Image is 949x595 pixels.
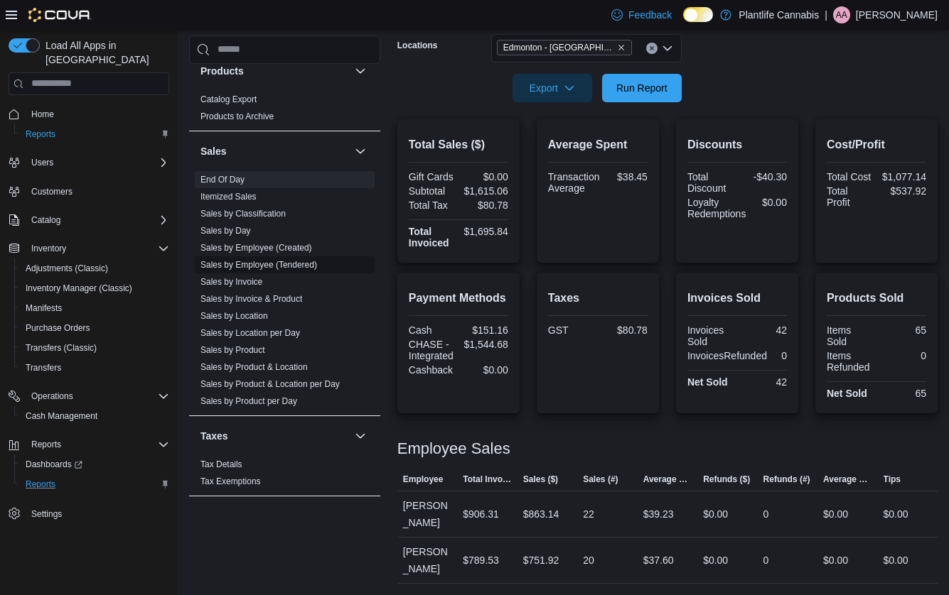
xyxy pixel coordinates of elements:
button: Products [200,64,349,78]
div: Products [189,91,380,131]
span: AA [836,6,847,23]
strong: Net Sold [827,388,867,399]
div: $80.78 [461,200,508,211]
div: [PERSON_NAME] [397,537,457,583]
h2: Products Sold [827,290,926,307]
div: 65 [879,388,926,399]
span: Manifests [26,302,62,314]
div: GST [548,324,595,336]
a: Sales by Invoice & Product [200,294,302,304]
div: 20 [583,552,594,569]
a: Catalog Export [200,94,257,104]
a: End Of Day [200,175,245,185]
span: Sales by Location per Day [200,327,300,339]
span: Refunds (#) [763,474,810,485]
div: Total Cost [827,171,874,182]
a: Sales by Classification [200,209,286,219]
h3: Taxes [200,429,228,443]
span: Settings [31,508,62,520]
span: Tips [884,474,901,485]
div: Sales [189,171,380,415]
span: Average Refund [823,474,872,485]
span: Sales by Invoice [200,276,262,288]
span: Transfers (Classic) [26,342,97,354]
button: Sales [200,144,349,158]
div: Taxes [189,456,380,496]
span: Sales by Product & Location per Day [200,378,340,390]
span: Inventory Manager (Classic) [20,280,169,297]
a: Sales by Product & Location [200,362,308,372]
span: Dashboards [20,456,169,473]
span: Load All Apps in [GEOGRAPHIC_DATA] [40,38,169,67]
div: $0.00 [884,552,908,569]
span: Cash Management [20,408,169,425]
a: Home [26,106,60,123]
h3: Sales [200,144,227,158]
span: Inventory Manager (Classic) [26,283,132,294]
button: Customers [3,181,175,202]
span: Operations [26,388,169,405]
input: Dark Mode [683,7,713,22]
span: Employee [403,474,444,485]
button: Sales [352,143,369,160]
button: Purchase Orders [14,318,175,338]
div: Invoices Sold [687,324,734,347]
a: Manifests [20,300,68,317]
div: $1,544.68 [461,339,508,350]
div: Andrew Aylward [833,6,850,23]
div: $906.31 [463,506,499,523]
a: Adjustments (Classic) [20,260,114,277]
div: 0 [879,350,926,361]
span: Sales by Employee (Created) [200,242,312,253]
a: Sales by Product & Location per Day [200,379,340,389]
div: 65 [879,324,926,336]
a: Sales by Invoice [200,277,262,287]
span: Transfers [26,362,61,373]
div: Total Discount [687,171,734,194]
div: $0.00 [703,506,728,523]
a: Sales by Employee (Created) [200,243,312,253]
div: $39.23 [643,506,674,523]
span: Catalog Export [200,94,257,105]
button: Reports [26,436,67,453]
div: $0.00 [823,506,848,523]
div: $789.53 [463,552,499,569]
span: Inventory [26,240,169,257]
button: Catalog [26,212,66,229]
div: $0.00 [461,364,508,376]
span: Adjustments (Classic) [26,263,108,274]
span: Tax Details [200,459,242,470]
a: Feedback [606,1,677,29]
button: Catalog [3,210,175,230]
div: $0.00 [823,552,848,569]
div: $37.60 [643,552,674,569]
button: Transfers [14,358,175,378]
div: Gift Cards [409,171,456,182]
div: Transaction Average [548,171,600,194]
span: Reports [20,126,169,143]
a: Settings [26,506,68,523]
p: [PERSON_NAME] [856,6,938,23]
div: 42 [740,324,787,336]
a: Sales by Day [200,226,251,236]
div: $1,695.84 [461,226,508,237]
a: Tax Exemptions [200,476,261,486]
span: Sales by Product & Location [200,361,308,373]
div: $0.00 [884,506,908,523]
a: Cash Management [20,408,103,425]
span: Refunds ($) [703,474,750,485]
p: | [825,6,827,23]
button: Clear input [646,43,658,54]
button: Inventory Manager (Classic) [14,278,175,298]
span: Sales (#) [583,474,618,485]
span: Dark Mode [683,22,684,23]
div: $0.00 [751,197,787,208]
a: Sales by Product per Day [200,396,297,406]
h3: Products [200,64,244,78]
span: Feedback [628,8,672,22]
button: Taxes [352,427,369,444]
button: Home [3,104,175,124]
button: Reports [14,124,175,144]
h2: Discounts [687,136,787,153]
span: Reports [31,439,61,450]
